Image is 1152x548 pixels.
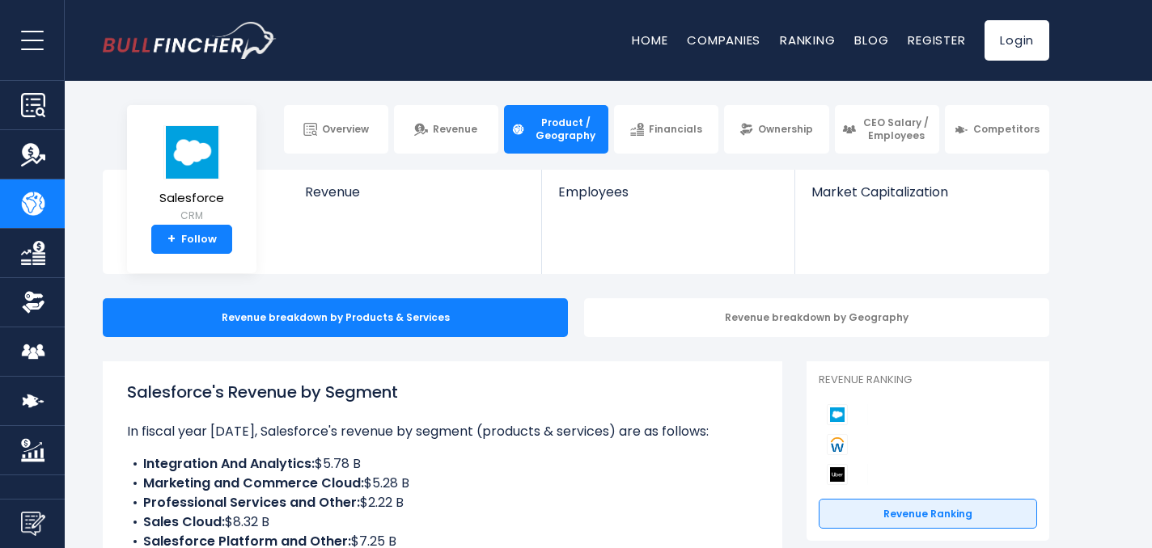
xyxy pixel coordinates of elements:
[819,373,1037,387] p: Revenue Ranking
[143,512,225,531] b: Sales Cloud:
[908,32,965,48] a: Register
[127,422,758,441] p: In fiscal year [DATE], Salesforce's revenue by segment (products & services) are as follows:
[159,124,225,226] a: Salesforce CRM
[780,32,835,48] a: Ranking
[861,116,932,141] span: CEO Salary / Employees
[724,105,828,154] a: Ownership
[21,290,45,314] img: Ownership
[649,123,702,136] span: Financials
[795,170,1048,227] a: Market Capitalization
[945,105,1049,154] a: Competitors
[127,474,758,493] li: $5.28 B
[127,380,758,404] h1: Salesforce's Revenue by Segment
[433,123,477,136] span: Revenue
[584,298,1049,337] div: Revenue breakdown by Geography
[973,123,1040,136] span: Competitors
[143,454,315,473] b: Integration And Analytics:
[819,499,1037,529] a: Revenue Ranking
[985,20,1049,61] a: Login
[159,209,224,223] small: CRM
[558,184,777,200] span: Employees
[143,474,364,492] b: Marketing and Commerce Cloud:
[827,404,848,425] img: Salesforce competitors logo
[811,184,1031,200] span: Market Capitalization
[687,32,760,48] a: Companies
[394,105,498,154] a: Revenue
[151,225,232,254] a: +Follow
[289,170,542,227] a: Revenue
[854,32,888,48] a: Blog
[305,184,526,200] span: Revenue
[758,123,813,136] span: Ownership
[143,493,360,512] b: Professional Services and Other:
[504,105,608,154] a: Product / Geography
[127,493,758,512] li: $2.22 B
[159,192,224,205] span: Salesforce
[127,512,758,532] li: $8.32 B
[167,232,176,247] strong: +
[835,105,939,154] a: CEO Salary / Employees
[284,105,388,154] a: Overview
[542,170,794,227] a: Employees
[827,434,848,455] img: Workday competitors logo
[632,32,667,48] a: Home
[127,454,758,474] li: $5.78 B
[827,464,848,485] img: Uber Technologies competitors logo
[322,123,369,136] span: Overview
[614,105,718,154] a: Financials
[103,22,277,59] a: Go to homepage
[103,22,277,59] img: bullfincher logo
[530,116,601,141] span: Product / Geography
[103,298,568,337] div: Revenue breakdown by Products & Services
